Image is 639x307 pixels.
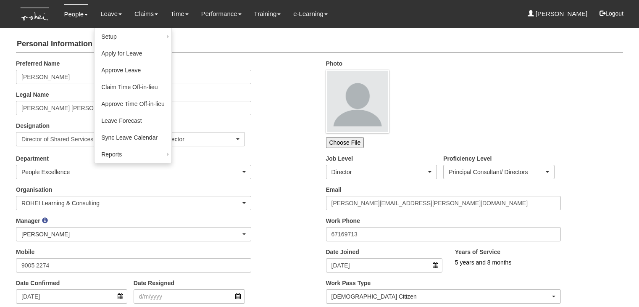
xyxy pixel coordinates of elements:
[326,217,360,225] label: Work Phone
[16,196,251,210] button: ROHEI Learning & Consulting
[21,168,241,176] div: People Excellence
[95,112,171,129] a: Leave Forecast
[201,4,242,24] a: Performance
[326,59,343,68] label: Photo
[326,70,389,133] img: profile.png
[455,258,597,267] div: 5 years and 8 months
[134,289,245,304] input: d/m/yyyy
[16,36,623,53] h4: Personal Information
[293,4,328,24] a: e-Learning
[331,292,551,301] div: [DEMOGRAPHIC_DATA] Citizen
[326,289,561,304] button: [DEMOGRAPHIC_DATA] Citizen
[134,132,245,146] button: HR/FIN - Director
[16,59,60,68] label: Preferred Name
[134,279,174,287] label: Date Resigned
[95,146,171,163] a: Reports
[64,4,88,24] a: People
[139,135,234,143] div: HR/FIN - Director
[331,168,427,176] div: Director
[95,62,171,79] a: Approve Leave
[449,168,544,176] div: Principal Consultant/ Directors
[16,122,50,130] label: Designation
[326,185,342,194] label: Email
[21,199,241,207] div: ROHEI Learning & Consulting
[100,4,122,24] a: Leave
[16,90,49,99] label: Legal Name
[326,248,359,256] label: Date Joined
[16,217,40,225] label: Manager
[95,95,171,112] a: Approve Time Off-in-lieu
[443,154,492,163] label: Proficiency Level
[16,185,52,194] label: Organisation
[16,248,34,256] label: Mobile
[134,4,158,24] a: Claims
[21,230,241,238] div: [PERSON_NAME]
[95,45,171,62] a: Apply for Leave
[326,154,353,163] label: Job Level
[95,79,171,95] a: Claim Time Off-in-lieu
[455,248,500,256] label: Years of Service
[326,258,442,273] input: d/m/yyyy
[95,28,171,45] a: Setup
[594,3,629,24] button: Logout
[443,165,555,179] button: Principal Consultant/ Directors
[326,165,437,179] button: Director
[604,273,631,299] iframe: chat widget
[16,165,251,179] button: People Excellence
[16,289,127,304] input: d/m/yyyy
[171,4,189,24] a: Time
[16,227,251,241] button: [PERSON_NAME]
[16,154,49,163] label: Department
[254,4,281,24] a: Training
[326,137,364,148] input: Choose File
[528,4,588,24] a: [PERSON_NAME]
[16,279,60,287] label: Date Confirmed
[95,129,171,146] a: Sync Leave Calendar
[326,279,371,287] label: Work Pass Type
